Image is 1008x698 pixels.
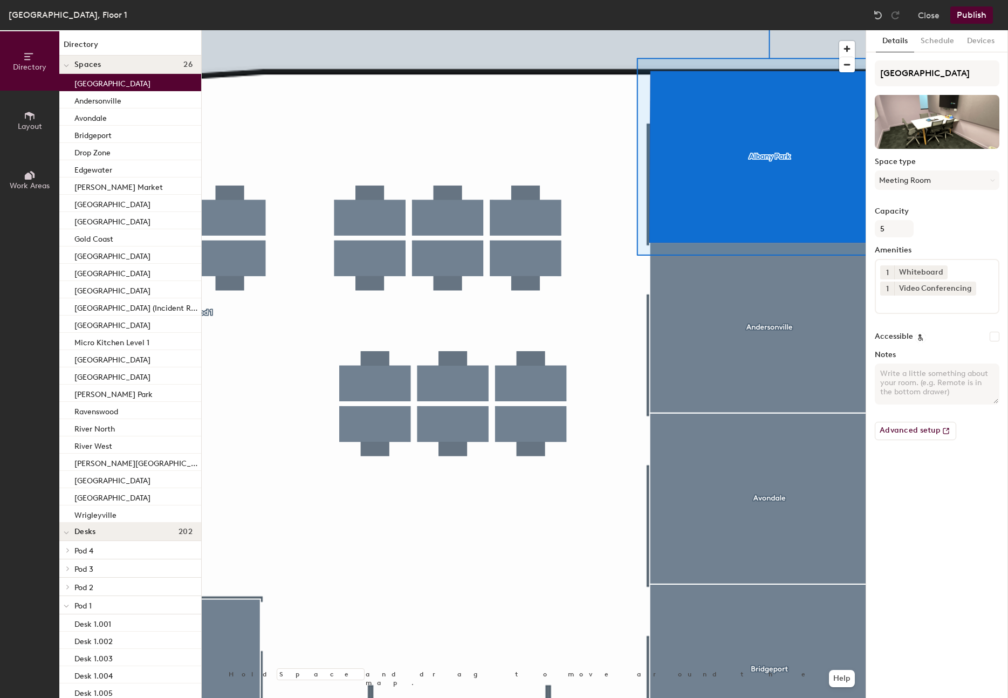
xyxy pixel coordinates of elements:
p: [GEOGRAPHIC_DATA] [74,473,150,485]
button: Devices [961,30,1001,52]
span: Pod 2 [74,583,93,592]
button: Advanced setup [875,422,956,440]
p: Bridgeport [74,128,112,140]
p: [GEOGRAPHIC_DATA] [74,318,150,330]
img: Redo [890,10,901,20]
p: Avondale [74,111,107,123]
span: 26 [183,60,193,69]
button: Details [876,30,914,52]
p: Desk 1.004 [74,668,113,681]
span: Pod 4 [74,546,93,556]
p: Drop Zone [74,145,111,158]
img: Undo [873,10,883,20]
span: Spaces [74,60,101,69]
p: [GEOGRAPHIC_DATA] [74,369,150,382]
h1: Directory [59,39,201,56]
label: Notes [875,351,999,359]
p: [GEOGRAPHIC_DATA] [74,214,150,227]
p: Micro Kitchen Level 1 [74,335,149,347]
label: Capacity [875,207,999,216]
p: Desk 1.005 [74,686,113,698]
div: [GEOGRAPHIC_DATA], Floor 1 [9,8,127,22]
span: 1 [886,283,889,295]
span: Pod 3 [74,565,93,574]
p: Ravenswood [74,404,118,416]
p: Desk 1.001 [74,617,111,629]
p: Desk 1.002 [74,634,113,646]
p: [GEOGRAPHIC_DATA] [74,283,150,296]
span: Directory [13,63,46,72]
span: Work Areas [10,181,50,190]
p: River West [74,439,112,451]
p: [GEOGRAPHIC_DATA] [74,352,150,365]
button: 1 [880,282,894,296]
p: [PERSON_NAME] Park [74,387,153,399]
span: Desks [74,528,95,536]
span: 202 [179,528,193,536]
button: Publish [950,6,993,24]
p: [GEOGRAPHIC_DATA] (Incident Room) [74,300,199,313]
div: Whiteboard [894,265,948,279]
p: [PERSON_NAME] Market [74,180,163,192]
p: Gold Coast [74,231,113,244]
span: Layout [18,122,42,131]
p: River North [74,421,115,434]
p: [GEOGRAPHIC_DATA] [74,490,150,503]
button: Schedule [914,30,961,52]
button: Close [918,6,940,24]
p: Desk 1.003 [74,651,113,663]
label: Space type [875,158,999,166]
p: Edgewater [74,162,112,175]
button: Help [829,670,855,687]
div: Video Conferencing [894,282,976,296]
p: [GEOGRAPHIC_DATA] [74,197,150,209]
label: Accessible [875,332,913,341]
p: [GEOGRAPHIC_DATA] [74,266,150,278]
p: [GEOGRAPHIC_DATA] [74,76,150,88]
span: 1 [886,267,889,278]
p: Wrigleyville [74,508,116,520]
img: The space named Albany Park [875,95,999,149]
button: Meeting Room [875,170,999,190]
label: Amenities [875,246,999,255]
span: Pod 1 [74,601,92,611]
button: 1 [880,265,894,279]
p: [PERSON_NAME][GEOGRAPHIC_DATA] [74,456,199,468]
p: Andersonville [74,93,121,106]
p: [GEOGRAPHIC_DATA] [74,249,150,261]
